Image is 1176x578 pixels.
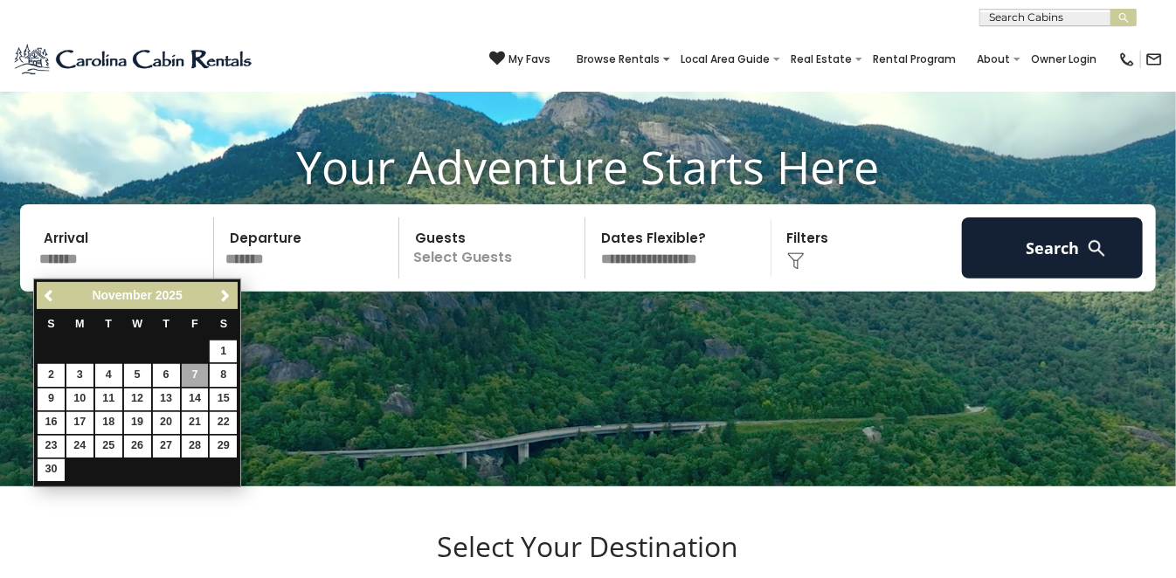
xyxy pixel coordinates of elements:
a: My Favs [489,51,550,68]
a: 25 [95,436,122,458]
span: November [92,288,151,302]
a: 20 [153,412,180,434]
span: Friday [191,318,198,330]
a: 14 [182,389,209,410]
span: Previous [43,289,57,303]
a: 2 [38,364,65,386]
a: 1 [210,341,237,362]
a: 21 [182,412,209,434]
span: Tuesday [105,318,112,330]
span: 2025 [156,288,183,302]
a: Local Area Guide [672,47,778,72]
a: 4 [95,364,122,386]
a: 6 [153,364,180,386]
a: 22 [210,412,237,434]
a: 27 [153,436,180,458]
span: Next [218,289,232,303]
a: 3 [66,364,93,386]
a: About [968,47,1019,72]
a: 13 [153,389,180,410]
a: 11 [95,389,122,410]
a: 12 [124,389,151,410]
a: 9 [38,389,65,410]
span: Wednesday [132,318,142,330]
a: 29 [210,436,237,458]
h1: Your Adventure Starts Here [13,140,1163,194]
span: Saturday [220,318,227,330]
a: 24 [66,436,93,458]
a: Rental Program [864,47,965,72]
span: Monday [75,318,85,330]
p: Select Guests [405,217,585,279]
a: Owner Login [1022,47,1105,72]
a: 30 [38,459,65,481]
a: 23 [38,436,65,458]
a: 8 [210,364,237,386]
img: Blue-2.png [13,42,255,77]
img: search-regular-white.png [1086,237,1108,259]
a: Previous [38,285,60,306]
span: Thursday [163,318,169,330]
img: mail-regular-black.png [1145,51,1163,68]
a: 16 [38,412,65,434]
a: Real Estate [782,47,861,72]
a: 10 [66,389,93,410]
a: 19 [124,412,151,434]
span: My Favs [508,52,550,67]
a: 15 [210,389,237,410]
a: 17 [66,412,93,434]
img: filter--v1.png [787,252,805,270]
a: 26 [124,436,151,458]
a: 18 [95,412,122,434]
span: Sunday [47,318,54,330]
a: 7 [182,364,209,386]
button: Search [962,217,1143,279]
a: 28 [182,436,209,458]
a: Browse Rentals [568,47,668,72]
a: 5 [124,364,151,386]
a: Next [214,285,236,306]
img: phone-regular-black.png [1118,51,1136,68]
